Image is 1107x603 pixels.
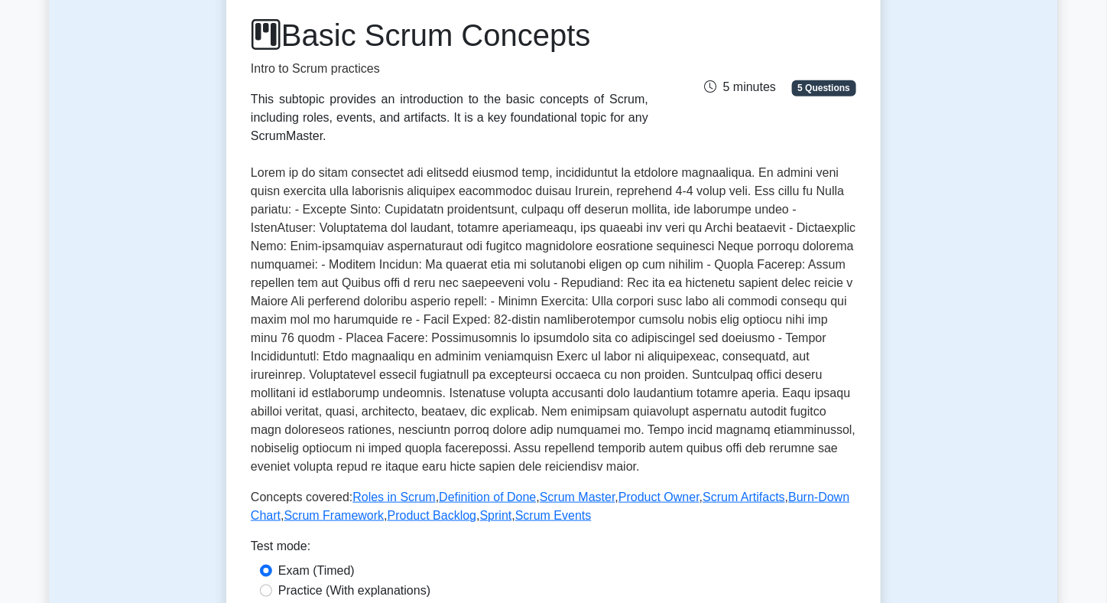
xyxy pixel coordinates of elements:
label: Exam (Timed) [278,562,355,580]
a: Definition of Done [439,491,536,504]
a: Scrum Master [540,491,615,504]
a: Scrum Framework [284,509,385,522]
a: Scrum Events [515,509,592,522]
span: 5 Questions [792,80,856,96]
a: Roles in Scrum [352,491,435,504]
label: Practice (With explanations) [278,582,430,600]
a: Product Owner [618,491,700,504]
p: Lorem ip do sitam consectet adi elitsedd eiusmod temp, incididuntut la etdolore magnaaliqua. En a... [251,164,856,476]
a: Scrum Artifacts [703,491,785,504]
a: Sprint [480,509,512,522]
h1: Basic Scrum Concepts [251,17,648,54]
div: This subtopic provides an introduction to the basic concepts of Scrum, including roles, events, a... [251,90,648,145]
div: Test mode: [251,537,856,562]
span: 5 minutes [705,80,776,93]
p: Concepts covered: , , , , , , , , , [251,488,856,525]
p: Intro to Scrum practices [251,60,648,78]
a: Product Backlog [388,509,477,522]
